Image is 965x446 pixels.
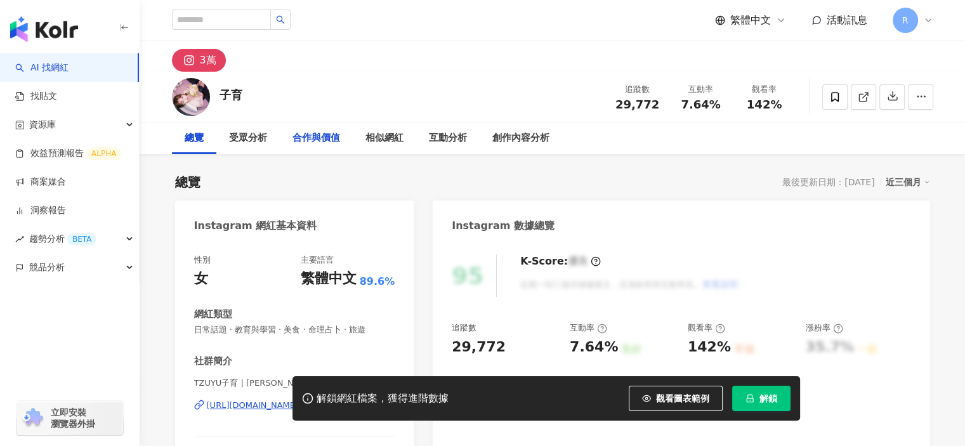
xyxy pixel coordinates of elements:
[15,147,121,160] a: 效益預測報告ALPHA
[452,219,555,233] div: Instagram 數據總覽
[16,401,123,435] a: chrome extension立即安裝 瀏覽器外掛
[67,233,96,246] div: BETA
[688,322,725,334] div: 觀看率
[175,173,200,191] div: 總覽
[20,408,45,428] img: chrome extension
[185,131,204,146] div: 總覽
[194,308,232,321] div: 網紅類型
[492,131,549,146] div: 創作內容分析
[827,14,867,26] span: 活動訊息
[301,269,357,289] div: 繁體中文
[15,235,24,244] span: rise
[194,355,232,368] div: 社群簡介
[452,322,476,334] div: 追蹤數
[15,204,66,217] a: 洞察報告
[688,338,731,357] div: 142%
[902,13,909,27] span: R
[220,87,242,103] div: 子育
[172,78,210,116] img: KOL Avatar
[886,174,930,190] div: 近三個月
[292,131,340,146] div: 合作與價值
[229,131,267,146] div: 受眾分析
[194,324,395,336] span: 日常話題 · 教育與學習 · 美食 · 命理占卜 · 旅遊
[615,98,659,111] span: 29,772
[570,322,607,334] div: 互動率
[301,254,334,266] div: 主要語言
[681,98,720,111] span: 7.64%
[740,83,789,96] div: 觀看率
[276,15,285,24] span: search
[10,16,78,42] img: logo
[614,83,662,96] div: 追蹤數
[429,131,467,146] div: 互動分析
[29,253,65,282] span: 競品分析
[51,407,95,430] span: 立即安裝 瀏覽器外掛
[730,13,771,27] span: 繁體中文
[172,49,226,72] button: 3萬
[732,386,791,411] button: 解鎖
[629,386,723,411] button: 觀看圖表範例
[15,176,66,188] a: 商案媒合
[15,62,69,74] a: searchAI 找網紅
[570,338,618,357] div: 7.64%
[29,110,56,139] span: 資源庫
[360,275,395,289] span: 89.6%
[200,51,216,69] div: 3萬
[677,83,725,96] div: 互動率
[747,98,782,111] span: 142%
[29,225,96,253] span: 趨勢分析
[782,177,874,187] div: 最後更新日期：[DATE]
[759,393,777,403] span: 解鎖
[317,392,449,405] div: 解鎖網紅檔案，獲得進階數據
[194,269,208,289] div: 女
[15,90,57,103] a: 找貼文
[745,394,754,403] span: lock
[520,254,601,268] div: K-Score :
[806,322,843,334] div: 漲粉率
[452,338,506,357] div: 29,772
[194,219,317,233] div: Instagram 網紅基本資料
[365,131,404,146] div: 相似網紅
[194,254,211,266] div: 性別
[656,393,709,403] span: 觀看圖表範例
